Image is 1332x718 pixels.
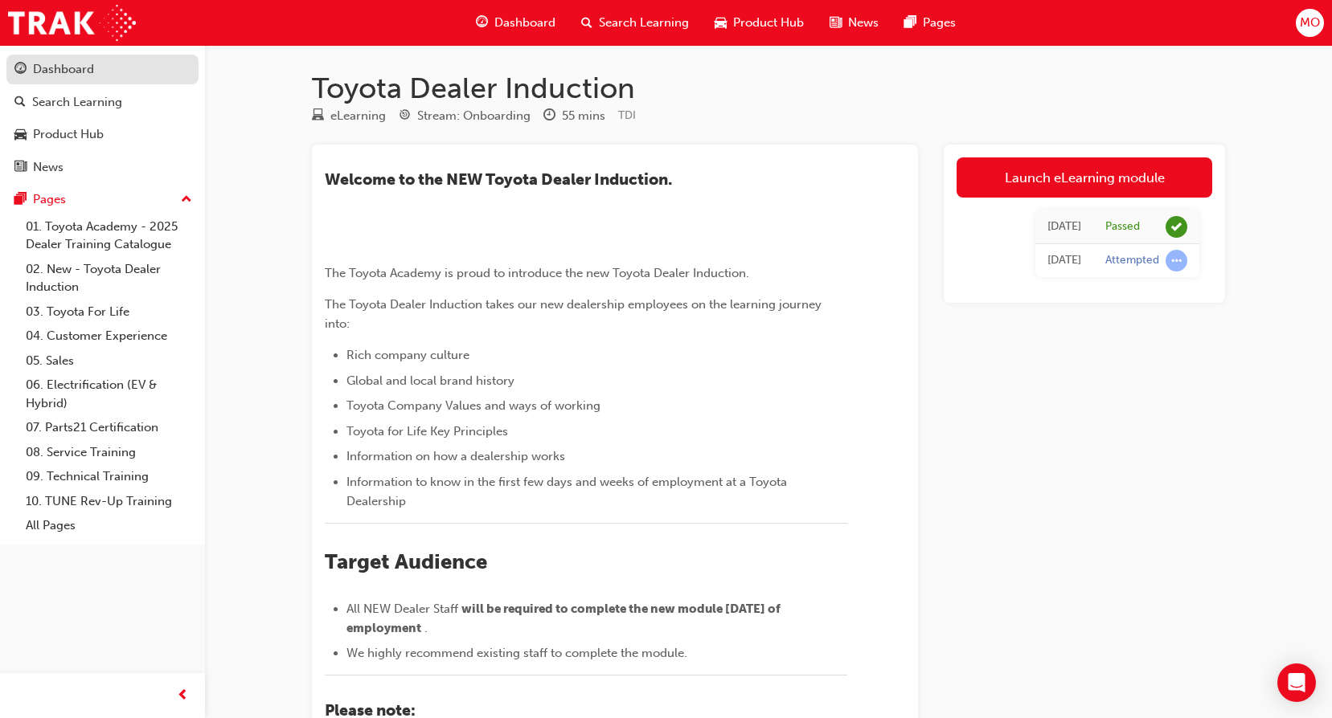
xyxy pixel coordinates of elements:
[330,107,386,125] div: eLearning
[904,13,916,33] span: pages-icon
[830,13,842,33] span: news-icon
[568,6,702,39] a: search-iconSearch Learning
[494,14,555,32] span: Dashboard
[346,348,469,362] span: Rich company culture
[6,55,199,84] a: Dashboard
[14,96,26,110] span: search-icon
[6,185,199,214] button: Pages
[19,489,199,514] a: 10. TUNE Rev-Up Training
[19,373,199,415] a: 06. Electrification (EV & Hybrid)
[19,464,199,489] a: 09. Technical Training
[463,6,568,39] a: guage-iconDashboard
[14,193,27,207] span: pages-icon
[346,398,600,413] span: Toyota Company Values and ways of working
[181,190,192,210] span: up-icon
[19,415,199,440] a: 07. Parts21 Certification
[19,324,199,349] a: 04. Customer Experience
[1166,250,1187,271] span: learningRecordVerb_ATTEMPT-icon
[733,14,804,32] span: Product Hub
[6,88,199,117] a: Search Learning
[346,475,790,508] span: Information to know in the first few days and weeks of employment at a Toyota Dealership
[19,440,199,465] a: 08. Service Training
[618,108,636,122] span: Learning resource code
[1296,9,1324,37] button: MO
[1277,663,1316,702] div: Open Intercom Messenger
[312,71,1225,106] h1: Toyota Dealer Induction
[1047,218,1081,236] div: Fri Aug 22 2025 10:09:49 GMT+1000 (Australian Eastern Standard Time)
[346,449,565,463] span: Information on how a dealership works
[543,109,555,124] span: clock-icon
[1105,219,1140,235] div: Passed
[599,14,689,32] span: Search Learning
[6,51,199,185] button: DashboardSearch LearningProduct HubNews
[1105,253,1159,268] div: Attempted
[543,106,605,126] div: Duration
[6,153,199,182] a: News
[33,60,94,79] div: Dashboard
[325,170,672,189] span: ​Welcome to the NEW Toyota Dealer Induction.
[399,109,411,124] span: target-icon
[14,63,27,77] span: guage-icon
[1300,14,1320,32] span: MO
[417,107,531,125] div: Stream: Onboarding
[702,6,817,39] a: car-iconProduct Hub
[312,106,386,126] div: Type
[312,109,324,124] span: learningResourceType_ELEARNING-icon
[562,107,605,125] div: 55 mins
[325,549,487,574] span: Target Audience
[19,300,199,324] a: 03. Toyota For Life
[346,373,514,388] span: Global and local brand history
[817,6,891,39] a: news-iconNews
[14,161,27,175] span: news-icon
[33,125,104,144] div: Product Hub
[33,158,64,177] div: News
[346,602,458,616] span: All NEW Dealer Staff
[32,93,122,112] div: Search Learning
[19,257,199,300] a: 02. New - Toyota Dealer Induction
[715,13,727,33] span: car-icon
[19,214,199,257] a: 01. Toyota Academy - 2025 Dealer Training Catalogue
[19,349,199,373] a: 05. Sales
[399,106,531,126] div: Stream
[891,6,969,39] a: pages-iconPages
[19,513,199,538] a: All Pages
[177,686,189,706] span: prev-icon
[346,424,508,439] span: Toyota for Life Key Principles
[14,128,27,142] span: car-icon
[923,14,956,32] span: Pages
[957,157,1212,198] a: Launch eLearning module
[476,13,488,33] span: guage-icon
[325,297,825,331] span: The Toyota Dealer Induction takes our new dealership employees on the learning journey into:
[424,621,428,635] span: .
[1047,251,1081,270] div: Fri Aug 22 2025 08:42:45 GMT+1000 (Australian Eastern Standard Time)
[581,13,592,33] span: search-icon
[33,190,66,209] div: Pages
[848,14,879,32] span: News
[346,646,687,660] span: We highly recommend existing staff to complete the module.
[325,266,749,280] span: The Toyota Academy is proud to introduce the new Toyota Dealer Induction.
[6,120,199,149] a: Product Hub
[8,5,136,41] img: Trak
[1166,216,1187,238] span: learningRecordVerb_PASS-icon
[346,602,783,635] span: will be required to complete the new module [DATE] of employment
